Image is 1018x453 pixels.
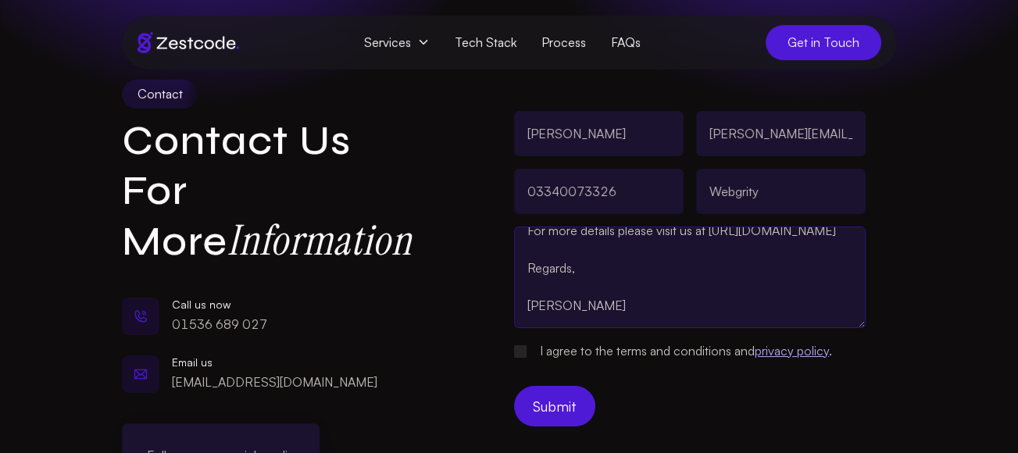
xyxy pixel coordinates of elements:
span: Services [352,28,442,57]
label: I agree to the terms and conditions and . [540,341,832,361]
a: Get in Touch [766,25,881,60]
input: Phone Number [514,169,684,214]
button: Submit [514,386,595,426]
input: Company [696,169,866,214]
div: Call us now [172,297,267,312]
input: Please set placeholder [514,345,527,358]
div: Contact [122,80,198,109]
img: Brand logo of zestcode digital [138,32,239,53]
input: Email Address [696,111,866,156]
a: Tech Stack [442,28,529,57]
a: FAQs [598,28,653,57]
a: [EMAIL_ADDRESS][DOMAIN_NAME] [172,374,377,390]
div: Email us [172,355,377,370]
input: Full Name [514,111,684,156]
a: Process [529,28,598,57]
h1: Contact Us for More [122,116,420,267]
p: 01536 689 027 [172,313,267,336]
strong: Information [227,213,412,267]
a: privacy policy [755,343,829,358]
